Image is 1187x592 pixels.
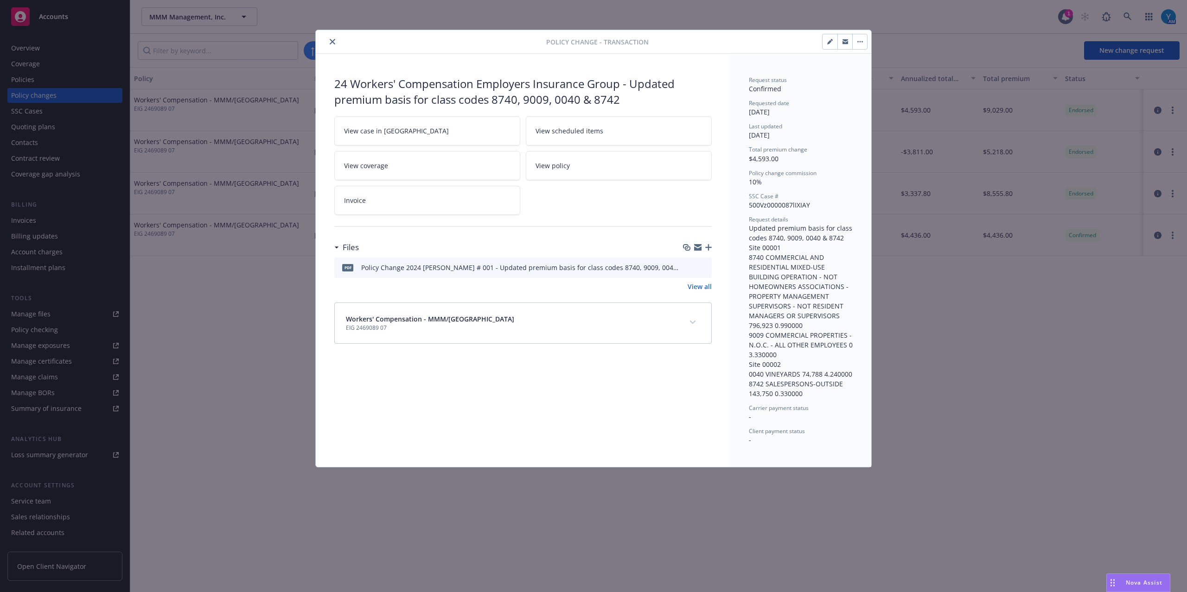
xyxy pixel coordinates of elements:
[526,151,712,180] a: View policy
[526,116,712,145] a: View scheduled items
[749,224,855,398] span: Updated premium basis for class codes 8740, 9009, 0040 & 8742 Site 00001 8740 COMMERCIAL AND RESI...
[343,241,359,253] h3: Files
[749,427,805,435] span: Client payment status
[749,76,787,84] span: Request status
[749,107,770,116] span: [DATE]
[1106,573,1170,592] button: Nova Assist
[749,412,751,421] span: -
[536,126,603,136] span: View scheduled items
[749,192,779,200] span: SSC Case #
[327,36,338,47] button: close
[346,314,514,324] span: Workers' Compensation - MMM/[GEOGRAPHIC_DATA]
[334,186,520,215] a: Invoice
[749,154,779,163] span: $4,593.00
[546,37,649,47] span: Policy change - Transaction
[334,151,520,180] a: View coverage
[685,263,692,272] button: download file
[361,263,681,272] div: Policy Change 2024 [PERSON_NAME] # 001 - Updated premium basis for class codes 8740, 9009, 0040 &...
[335,303,711,343] div: Workers' Compensation - MMM/[GEOGRAPHIC_DATA]EIG 2469089 07expand content
[334,76,712,107] div: 24 Workers' Compensation Employers Insurance Group - Updated premium basis for class codes 8740, ...
[749,201,810,209] span: 500Vz0000087lIXIAY
[749,145,807,153] span: Total premium change
[749,215,788,223] span: Request details
[688,282,712,291] a: View all
[1126,579,1162,586] span: Nova Assist
[749,131,770,139] span: [DATE]
[749,122,782,130] span: Last updated
[342,264,353,271] span: pdf
[344,126,449,136] span: View case in [GEOGRAPHIC_DATA]
[749,435,751,444] span: -
[749,404,809,412] span: Carrier payment status
[334,241,359,253] div: Files
[749,177,762,186] span: 10%
[344,161,388,170] span: View coverage
[1107,574,1118,592] div: Drag to move
[344,195,366,205] span: Invoice
[749,84,781,93] span: Confirmed
[749,169,817,177] span: Policy change commission
[346,324,514,332] span: EIG 2469089 07
[749,99,789,107] span: Requested date
[700,263,708,272] button: preview file
[334,116,520,145] a: View case in [GEOGRAPHIC_DATA]
[536,161,570,170] span: View policy
[685,315,700,330] button: expand content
